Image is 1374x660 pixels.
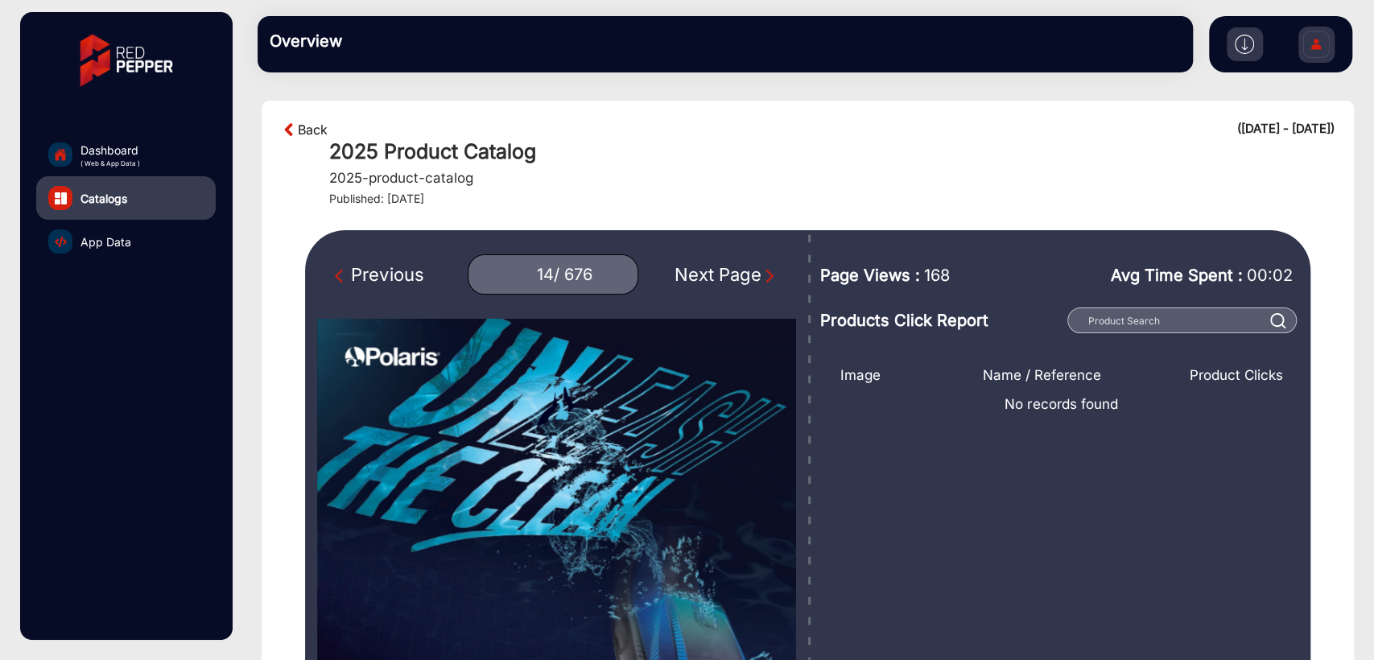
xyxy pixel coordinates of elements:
[68,20,184,101] img: vmg-logo
[820,311,1062,330] h3: Products Click Report
[335,262,423,288] div: Previous
[554,265,592,285] div: / 676
[80,159,140,168] span: ( Web & App Data )
[329,170,473,186] h5: 2025-product-catalog
[329,139,1335,163] h1: 2025 Product Catalog
[329,192,1335,206] h4: Published: [DATE]
[828,365,906,386] div: Image
[1247,266,1293,285] span: 00:02
[36,176,216,220] a: Catalogs
[298,120,328,139] a: Back
[828,394,1295,415] span: No records found
[1067,307,1297,333] input: Product Search
[1270,313,1286,328] img: prodSearch%20_white.svg
[1237,120,1335,139] div: ([DATE] - [DATE])
[675,262,778,288] div: Next Page
[1299,19,1333,75] img: Sign%20Up.svg
[281,120,298,139] img: arrow-left-1.svg
[924,263,950,287] span: 168
[1235,35,1254,54] img: h2download.svg
[80,142,140,159] span: Dashboard
[80,190,127,207] span: Catalogs
[55,236,67,248] img: catalog
[761,268,778,284] img: Next Page
[1178,365,1294,386] div: Product Clicks
[36,133,216,176] a: Dashboard( Web & App Data )
[270,31,495,51] h3: Overview
[36,220,216,263] a: App Data
[820,263,920,287] span: Page Views :
[55,192,67,204] img: catalog
[53,147,68,162] img: home
[1111,263,1243,287] span: Avg Time Spent :
[335,268,351,284] img: Previous Page
[80,233,131,250] span: App Data
[906,365,1178,386] div: Name / Reference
